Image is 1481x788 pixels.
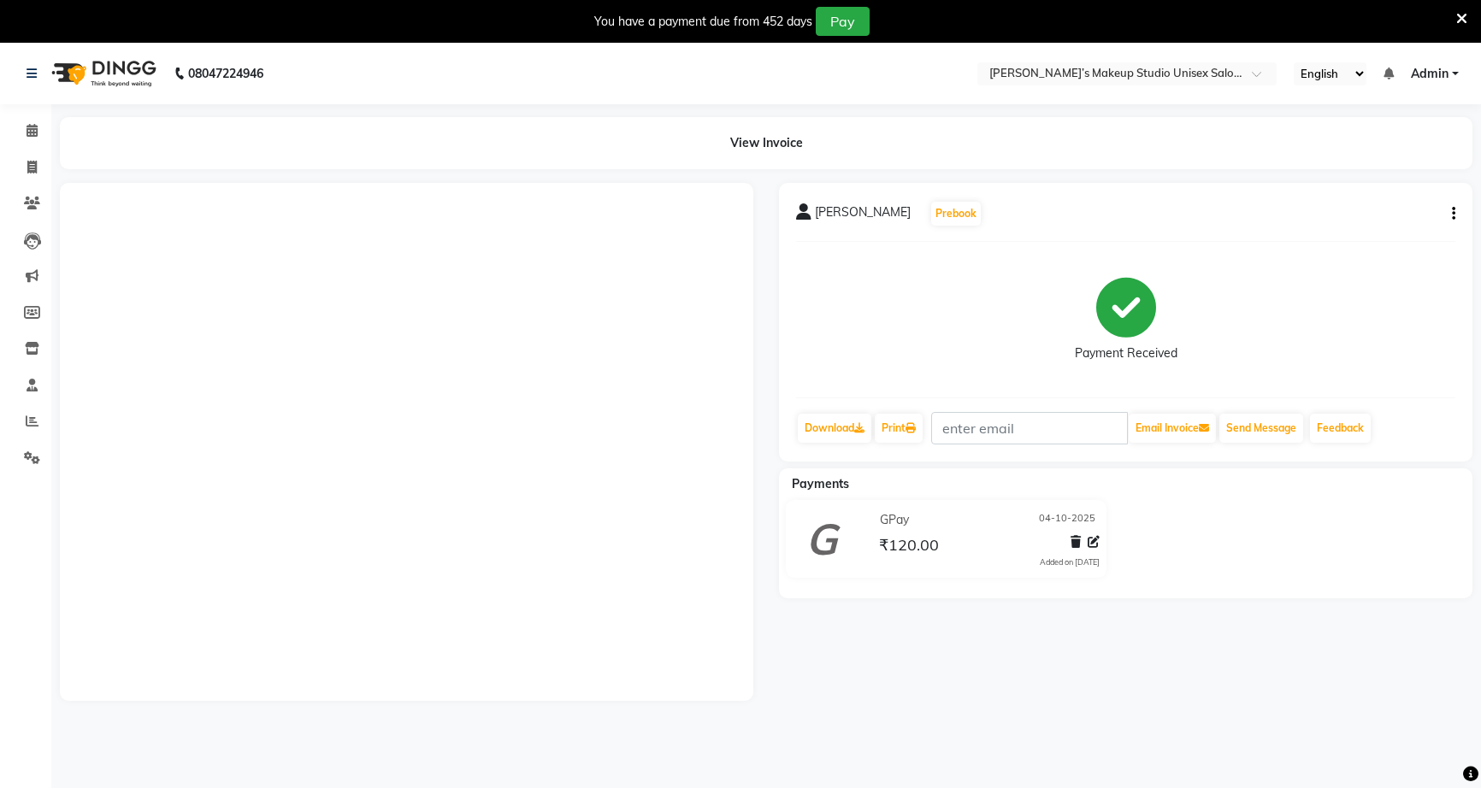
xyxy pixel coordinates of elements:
span: GPay [880,511,909,529]
button: Prebook [931,202,981,226]
span: Admin [1411,65,1449,83]
button: Send Message [1219,414,1303,443]
button: Pay [816,7,870,36]
img: logo [44,50,161,97]
span: Payments [792,476,849,491]
div: View Invoice [60,117,1472,169]
a: Feedback [1310,414,1371,443]
button: Email Invoice [1129,414,1216,443]
div: Payment Received [1075,344,1177,362]
span: ₹120.00 [879,535,939,559]
span: [PERSON_NAME] [815,203,911,227]
div: You have a payment due from 452 days [594,13,812,31]
b: 08047224946 [188,50,263,97]
a: Print [875,414,923,443]
input: enter email [931,412,1128,444]
span: 04-10-2025 [1039,511,1095,529]
a: Download [798,414,871,443]
div: Added on [DATE] [1040,556,1100,568]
